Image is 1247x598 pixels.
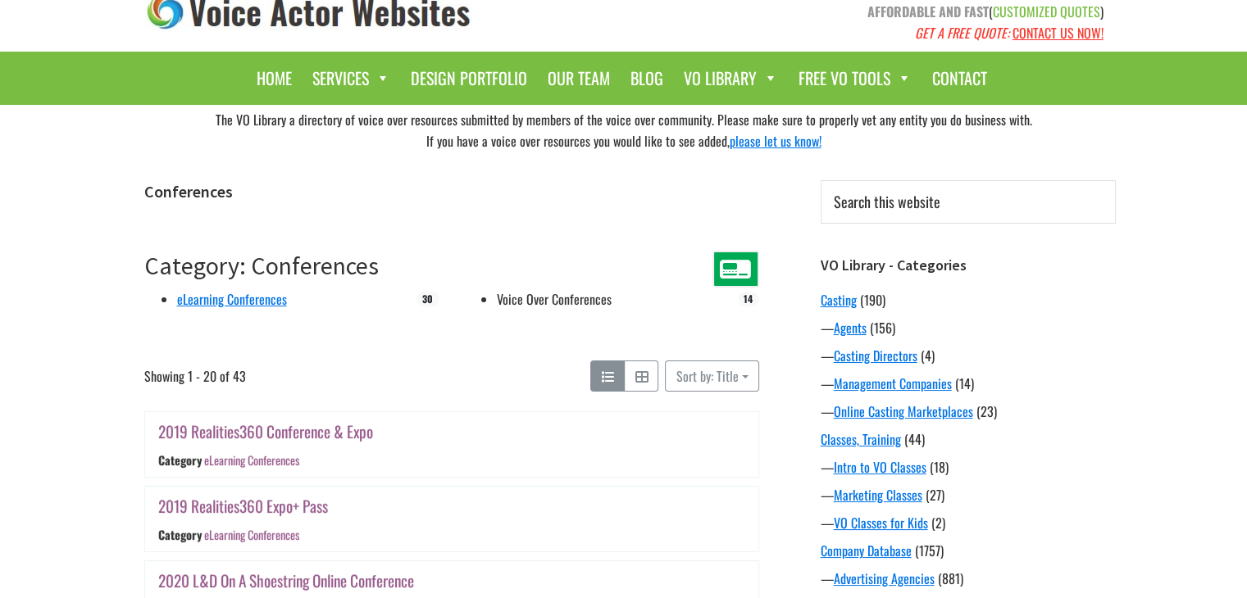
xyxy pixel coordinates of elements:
[834,346,917,365] a: Casting Directors
[144,250,379,281] a: Category: Conferences
[821,256,1116,274] h3: VO Library - Categories
[158,569,414,592] a: 2020 L&D On A Shoestring Online Conference
[158,494,328,518] a: 2019 Realities360 Expo+ Pass
[158,452,202,469] div: Category
[860,290,885,310] span: (190)
[738,292,758,306] span: 14
[821,346,1116,365] div: —
[834,513,928,532] a: VO Classes for Kids
[665,360,758,392] button: Sort by: Title
[993,2,1100,21] span: CUSTOMIZED QUOTES
[921,346,935,365] span: (4)
[622,60,671,97] a: Blog
[821,401,1116,421] div: —
[834,401,973,421] a: Online Casting Marketplaces
[926,485,944,505] span: (27)
[144,360,246,392] span: Showing 1 - 20 of 43
[304,60,398,97] a: Services
[834,485,922,505] a: Marketing Classes
[821,180,1116,224] input: Search this website
[915,541,944,560] span: (1757)
[821,569,1116,588] div: —
[821,457,1116,477] div: —
[821,318,1116,338] div: —
[158,526,202,543] div: Category
[821,290,857,310] a: Casting
[821,429,901,449] a: Classes, Training
[821,513,1116,532] div: —
[976,401,997,421] span: (23)
[132,105,1116,156] div: The VO Library a directory of voice over resources submitted by members of the voice over communi...
[248,60,300,97] a: Home
[821,374,1116,393] div: —
[924,60,995,97] a: Contact
[730,131,821,151] a: please let us know!
[834,569,935,588] a: Advertising Agencies
[870,318,895,338] span: (156)
[177,289,287,309] a: eLearning Conferences
[203,452,298,469] a: eLearning Conferences
[158,419,373,443] a: 2019 Realities360 Conference & Expo
[931,513,945,532] span: (2)
[203,526,298,543] a: eLearning Conferences
[821,485,1116,505] div: —
[904,429,925,449] span: (44)
[497,289,612,309] a: Voice Over Conferences
[834,457,926,477] a: Intro to VO Classes
[867,2,989,21] strong: AFFORDABLE AND FAST
[834,318,867,338] a: Agents
[955,374,974,393] span: (14)
[834,374,952,393] a: Management Companies
[938,569,963,588] span: (881)
[539,60,618,97] a: Our Team
[821,541,912,560] a: Company Database
[403,60,535,97] a: Design Portfolio
[930,457,949,477] span: (18)
[144,182,759,202] h1: Conferences
[1013,23,1104,43] a: CONTACT US NOW!
[416,292,439,306] span: 30
[915,23,1009,43] em: GET A FREE QUOTE:
[790,60,920,97] a: Free VO Tools
[676,60,786,97] a: VO Library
